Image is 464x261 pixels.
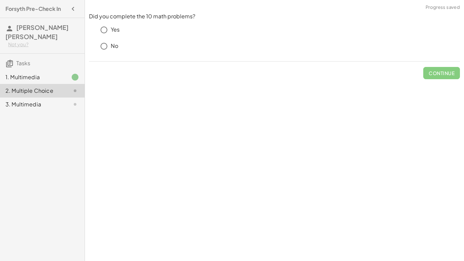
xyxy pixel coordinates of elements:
[89,13,460,20] p: Did you complete the 10 math problems?
[5,23,69,40] span: [PERSON_NAME] [PERSON_NAME]
[8,41,79,48] div: Not you?
[16,59,30,67] span: Tasks
[71,73,79,81] i: Task finished.
[5,100,60,108] div: 3. Multimedia
[111,42,118,50] p: No
[5,87,60,95] div: 2. Multiple Choice
[426,4,460,11] span: Progress saved
[5,73,60,81] div: 1. Multimedia
[71,87,79,95] i: Task not started.
[71,100,79,108] i: Task not started.
[5,5,61,13] h4: Forsyth Pre-Check In
[111,26,120,34] p: Yes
